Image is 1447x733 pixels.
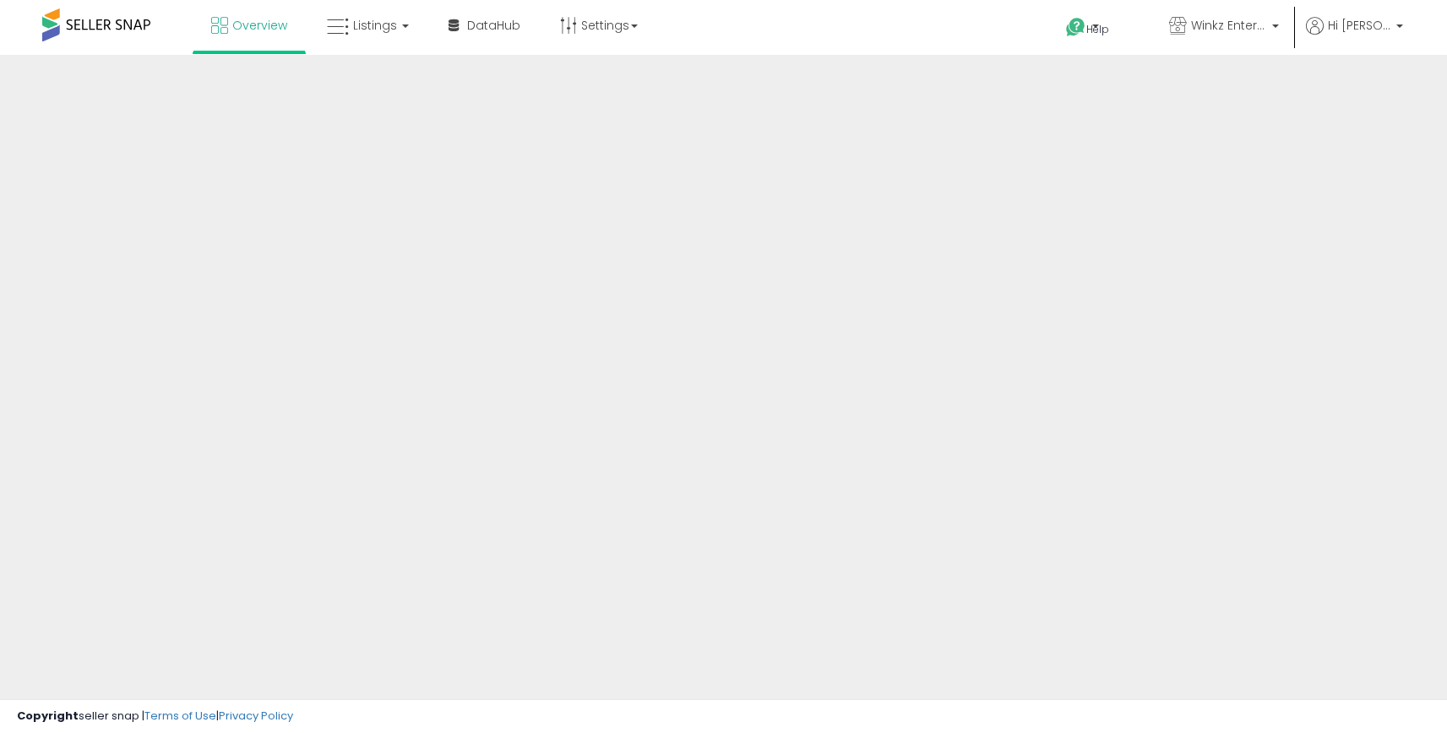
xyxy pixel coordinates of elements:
span: Winkz Enterprises [1191,17,1267,34]
span: DataHub [467,17,520,34]
span: Overview [232,17,287,34]
span: Help [1086,22,1109,36]
a: Terms of Use [144,708,216,724]
div: seller snap | | [17,709,293,725]
strong: Copyright [17,708,79,724]
a: Privacy Policy [219,708,293,724]
a: Hi [PERSON_NAME] [1306,17,1403,55]
a: Help [1053,4,1142,55]
i: Get Help [1065,17,1086,38]
span: Listings [353,17,397,34]
span: Hi [PERSON_NAME] [1328,17,1391,34]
